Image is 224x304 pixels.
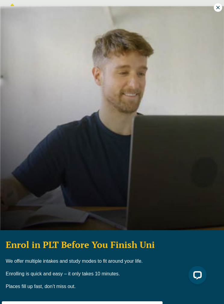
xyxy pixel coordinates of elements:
span: We offer multiple intakes and study modes to fit around your life. [6,259,143,264]
iframe: LiveChat chat widget [184,264,209,289]
span: Places fill up fast, don’t miss out. [6,284,76,289]
span: Enrolling is quick and easy – it only takes 10 minutes. [6,271,120,276]
button: Close [214,3,222,12]
span: Enrol in PLT Before You Finish Uni [6,239,155,251]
